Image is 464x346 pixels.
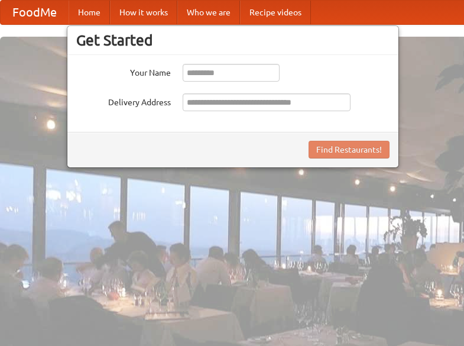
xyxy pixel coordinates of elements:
[240,1,311,24] a: Recipe videos
[1,1,69,24] a: FoodMe
[76,31,390,49] h3: Get Started
[76,64,171,79] label: Your Name
[309,141,390,159] button: Find Restaurants!
[177,1,240,24] a: Who we are
[76,93,171,108] label: Delivery Address
[69,1,110,24] a: Home
[110,1,177,24] a: How it works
